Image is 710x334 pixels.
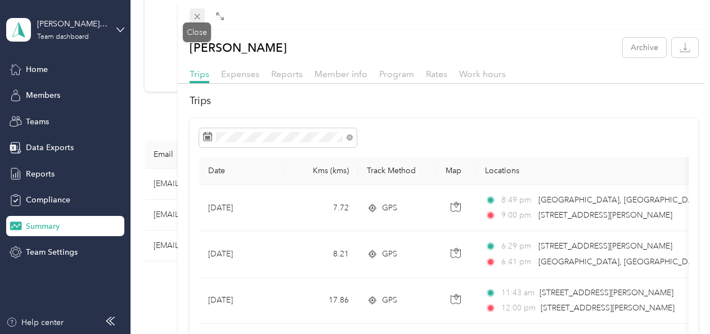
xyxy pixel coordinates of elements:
td: [DATE] [199,231,284,277]
th: Date [199,157,284,185]
p: [PERSON_NAME] [190,38,287,57]
td: [DATE] [199,185,284,231]
span: Program [379,69,414,79]
span: [STREET_ADDRESS][PERSON_NAME] [541,303,675,313]
td: 7.72 [284,185,358,231]
span: Expenses [221,69,259,79]
span: 6:29 pm [501,240,533,252]
button: Archive [623,38,666,57]
h2: Trips [190,93,699,109]
span: GPS [382,294,397,306]
iframe: Everlance-gr Chat Button Frame [647,271,710,334]
span: [STREET_ADDRESS][PERSON_NAME] [538,210,672,220]
span: GPS [382,202,397,214]
span: Trips [190,69,209,79]
th: Map [437,157,476,185]
td: 17.86 [284,278,358,324]
div: Close [183,22,211,42]
span: [STREET_ADDRESS][PERSON_NAME] [538,241,672,251]
span: Rates [426,69,447,79]
span: Work hours [459,69,506,79]
span: Reports [271,69,303,79]
th: Kms (kms) [284,157,358,185]
span: 12:00 pm [501,302,536,314]
span: GPS [382,248,397,260]
span: [STREET_ADDRESS][PERSON_NAME] [540,288,673,297]
span: 9:00 pm [501,209,533,222]
span: 8:49 pm [501,194,533,206]
span: 11:43 am [501,287,534,299]
th: Track Method [358,157,437,185]
span: 6:41 pm [501,256,533,268]
td: [DATE] [199,278,284,324]
span: Member info [314,69,367,79]
td: 8.21 [284,231,358,277]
